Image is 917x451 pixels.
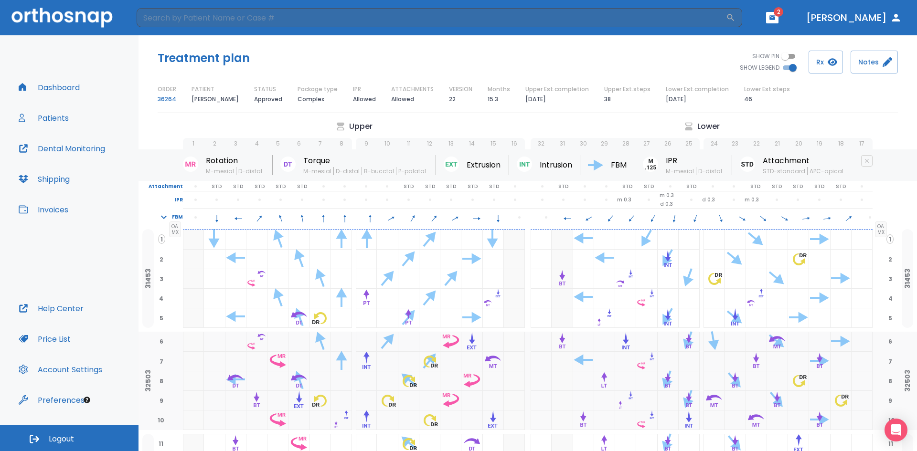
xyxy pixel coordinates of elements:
[809,51,843,73] button: Rx
[227,213,249,222] span: 270°
[744,85,790,94] p: Lower Est.steps
[696,167,724,175] span: D-distal
[552,391,573,410] div: extracted
[621,213,642,222] span: 220°
[666,155,724,167] p: IPR
[192,85,214,94] p: PATIENT
[158,255,165,263] span: 2
[13,198,74,221] a: Invoices
[448,139,454,148] p: 13
[139,196,183,204] p: IPR
[504,250,525,269] div: extracted
[795,213,817,222] span: 80°
[183,391,204,410] div: extracted
[795,139,802,148] p: 20
[11,8,113,27] img: Orthosnap
[552,308,573,328] div: extracted
[364,139,368,148] p: 9
[353,85,361,94] p: IPR
[886,337,894,346] span: 6
[793,182,803,191] p: STD
[504,391,525,410] div: extracted
[504,308,525,328] div: extracted
[425,182,435,191] p: STD
[391,85,434,94] p: ATTACHMENTS
[467,159,501,171] p: Extrusion
[488,94,498,105] p: 15.3
[169,221,181,237] span: OA MX
[885,419,907,441] div: Open Intercom Messenger
[711,139,718,148] p: 24
[297,182,307,191] p: STD
[745,196,759,204] p: m 0.3
[333,167,362,175] span: D-distal
[402,213,424,222] span: 30°
[838,213,860,222] span: 50°
[504,352,525,371] div: extracted
[886,377,894,385] span: 8
[255,182,265,191] p: STD
[158,357,165,366] span: 7
[540,159,572,171] p: Intrusion
[13,388,90,411] button: Preferences
[802,9,906,26] button: [PERSON_NAME]
[504,332,525,352] div: extracted
[183,250,204,269] div: extracted
[744,94,752,105] p: 46
[601,139,608,148] p: 29
[157,294,165,303] span: 4
[468,182,478,191] p: STD
[234,139,237,148] p: 3
[158,396,165,405] span: 9
[254,85,276,94] p: STATUS
[353,94,376,105] p: Allowed
[886,416,897,424] span: 10
[904,370,911,392] p: 32503
[886,234,894,244] span: 1
[525,94,546,105] p: [DATE]
[13,358,108,381] a: Account Settings
[604,85,650,94] p: Upper Est.steps
[236,167,264,175] span: D-distal
[644,182,654,191] p: STD
[157,439,165,448] span: 11
[859,139,864,148] p: 17
[139,182,183,191] p: Attachment
[13,106,75,129] button: Patients
[156,416,166,424] span: 10
[172,213,183,221] p: FBM
[886,357,894,366] span: 7
[617,196,631,204] p: m 0.3
[158,377,165,385] span: 8
[838,139,844,148] p: 18
[886,274,894,283] span: 3
[270,213,292,222] span: 340°
[183,410,204,430] div: extracted
[359,213,381,222] span: 0°
[504,371,525,391] div: extracted
[427,139,432,148] p: 12
[384,139,390,148] p: 10
[158,274,165,283] span: 3
[144,370,152,392] p: 32503
[83,396,91,404] div: Tooltip anchor
[391,94,414,105] p: Allowed
[622,182,632,191] p: STD
[643,139,650,148] p: 27
[697,121,720,132] p: Lower
[753,139,760,148] p: 22
[836,182,846,191] p: STD
[349,121,373,132] p: Upper
[298,94,324,105] p: Complex
[740,63,779,72] span: SHOW LEGEND
[192,94,239,105] p: [PERSON_NAME]
[137,8,726,27] input: Search by Patient Name or Case #
[557,213,578,222] span: 270°
[685,213,706,222] span: 200°
[538,139,544,148] p: 32
[13,297,89,320] button: Help Center
[664,139,672,148] p: 26
[407,139,411,148] p: 11
[303,155,428,167] p: Torque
